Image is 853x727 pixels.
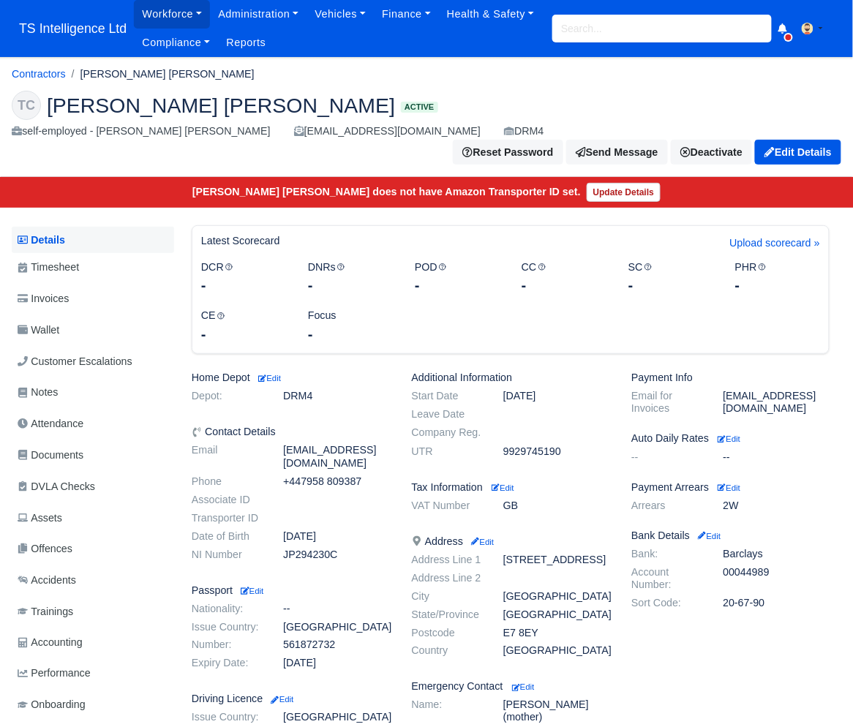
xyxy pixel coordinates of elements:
[492,500,620,512] dd: GB
[256,374,281,383] small: Edit
[780,657,853,727] iframe: Chat Widget
[404,259,511,296] div: POD
[294,123,481,140] div: [EMAIL_ADDRESS][DOMAIN_NAME]
[134,29,218,57] a: Compliance
[401,426,492,439] dt: Company Reg.
[18,415,83,432] span: Attendance
[12,441,174,470] a: Documents
[272,621,400,633] dd: [GEOGRAPHIC_DATA]
[12,285,174,313] a: Invoices
[718,434,740,443] small: Edit
[401,554,492,566] dt: Address Line 1
[181,444,272,469] dt: Email
[268,696,293,704] small: Edit
[401,445,492,458] dt: UTR
[18,478,95,495] span: DVLA Checks
[492,627,620,639] dd: E7 8EY
[308,275,393,295] div: -
[18,697,86,714] span: Onboarding
[492,554,620,566] dd: [STREET_ADDRESS]
[730,235,820,259] a: Upload scorecard »
[696,532,721,540] small: Edit
[18,666,91,682] span: Performance
[181,603,272,615] dt: Nationality:
[18,572,76,589] span: Accidents
[401,102,437,113] span: Active
[66,66,255,83] li: [PERSON_NAME] [PERSON_NAME]
[620,390,712,415] dt: Email for Invoices
[492,609,620,621] dd: [GEOGRAPHIC_DATA]
[297,307,404,344] div: Focus
[469,535,494,547] a: Edit
[18,447,83,464] span: Documents
[12,566,174,595] a: Accidents
[12,316,174,344] a: Wallet
[492,445,620,458] dd: 9929745190
[272,549,400,561] dd: JP294230C
[181,475,272,488] dt: Phone
[272,639,400,652] dd: 561872732
[631,372,830,384] h6: Payment Info
[412,681,610,693] h6: Emergency Contact
[47,95,395,116] span: [PERSON_NAME] [PERSON_NAME]
[201,275,286,295] div: -
[401,627,492,639] dt: Postcode
[18,259,79,276] span: Timesheet
[401,408,492,421] dt: Leave Date
[18,353,132,370] span: Customer Escalations
[192,584,390,597] h6: Passport
[181,512,272,524] dt: Transporter ID
[631,530,830,542] h6: Bank Details
[272,712,400,724] dd: [GEOGRAPHIC_DATA]
[268,693,293,705] a: Edit
[12,227,174,254] a: Details
[401,590,492,603] dt: City
[631,481,830,494] h6: Payment Arrears
[218,29,274,57] a: Reports
[12,378,174,407] a: Notes
[620,500,712,512] dt: Arrears
[620,566,712,591] dt: Account Number:
[181,639,272,652] dt: Number:
[755,140,841,165] a: Edit Details
[715,432,740,444] a: Edit
[412,481,610,494] h6: Tax Information
[12,660,174,688] a: Performance
[272,658,400,670] dd: [DATE]
[713,566,841,591] dd: 00044989
[415,275,500,295] div: -
[1,79,852,177] div: Taj Omari Adrien-Cameron
[552,15,772,42] input: Search...
[492,390,620,402] dd: [DATE]
[12,91,41,120] div: TC
[671,140,752,165] a: Deactivate
[715,481,740,493] a: Edit
[504,123,544,140] div: DRM4
[713,597,841,609] dd: 20-67-90
[735,275,820,295] div: -
[12,14,134,43] span: TS Intelligence Ltd
[718,483,740,492] small: Edit
[12,472,174,501] a: DVLA Checks
[628,275,713,295] div: -
[12,629,174,658] a: Accounting
[181,658,272,670] dt: Expiry Date:
[12,598,174,626] a: Trainings
[272,475,400,488] dd: +447958 809387
[401,390,492,402] dt: Start Date
[181,390,272,402] dt: Depot:
[12,347,174,376] a: Customer Escalations
[724,259,831,296] div: PHR
[522,275,606,295] div: -
[713,451,841,464] dd: --
[201,235,280,247] h6: Latest Scorecard
[18,540,72,557] span: Offences
[620,597,712,609] dt: Sort Code:
[308,324,393,344] div: -
[272,390,400,402] dd: DRM4
[412,372,610,384] h6: Additional Information
[238,587,263,595] small: Edit
[18,510,62,527] span: Assets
